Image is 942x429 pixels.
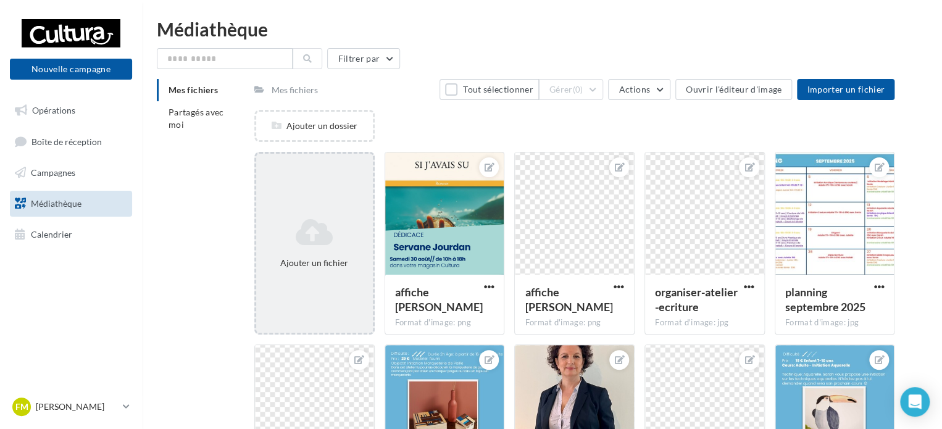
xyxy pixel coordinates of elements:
[157,20,927,38] div: Médiathèque
[619,84,649,94] span: Actions
[31,228,72,239] span: Calendrier
[7,222,135,248] a: Calendrier
[10,59,132,80] button: Nouvelle campagne
[608,79,670,100] button: Actions
[900,387,930,417] div: Open Intercom Messenger
[169,85,218,95] span: Mes fichiers
[169,107,224,130] span: Partagés avec moi
[807,84,885,94] span: Importer un fichier
[7,128,135,155] a: Boîte de réception
[327,48,400,69] button: Filtrer par
[525,317,624,328] div: Format d'image: png
[440,79,538,100] button: Tout sélectionner
[15,401,28,413] span: FM
[10,395,132,419] a: FM [PERSON_NAME]
[525,285,612,314] span: affiche servane jourdan
[36,401,118,413] p: [PERSON_NAME]
[797,79,894,100] button: Importer un fichier
[31,136,102,146] span: Boîte de réception
[272,84,318,96] div: Mes fichiers
[7,98,135,123] a: Opérations
[31,198,81,209] span: Médiathèque
[261,257,368,269] div: Ajouter un fichier
[32,105,75,115] span: Opérations
[7,160,135,186] a: Campagnes
[655,285,738,314] span: organiser-atelier-ecriture
[675,79,792,100] button: Ouvrir l'éditeur d'image
[256,120,373,132] div: Ajouter un dossier
[655,317,754,328] div: Format d'image: jpg
[573,85,583,94] span: (0)
[7,191,135,217] a: Médiathèque
[539,79,604,100] button: Gérer(0)
[395,285,483,314] span: affiche servane jourdan
[31,167,75,178] span: Campagnes
[785,317,885,328] div: Format d'image: jpg
[785,285,865,314] span: planning septembre 2025
[395,317,494,328] div: Format d'image: png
